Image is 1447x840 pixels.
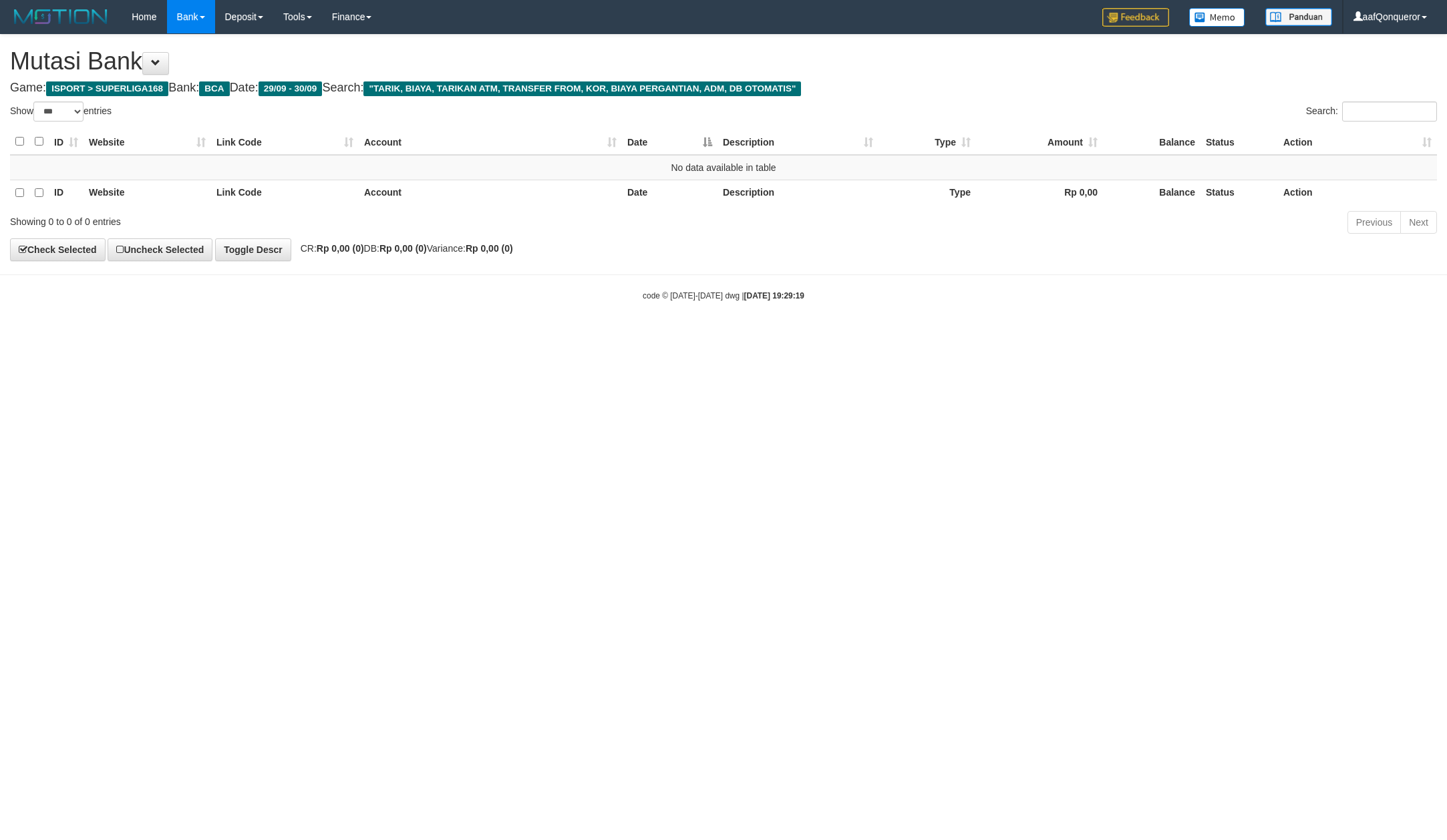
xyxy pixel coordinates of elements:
[643,291,804,300] small: code © [DATE]-[DATE] dwg |
[46,81,168,96] span: ISPORT > SUPERLIGA168
[1200,129,1278,155] th: Status
[359,129,622,155] th: Account: activate to sort column ascending
[1400,211,1437,234] a: Next
[10,101,112,122] label: Show entries
[259,81,323,96] span: 29/09 - 30/09
[878,180,976,206] th: Type
[717,180,878,206] th: Description
[1200,180,1278,206] th: Status
[622,180,717,206] th: Date
[363,81,801,96] span: "TARIK, BIAYA, TARIKAN ATM, TRANSFER FROM, KOR, BIAYA PERGANTIAN, ADM, DB OTOMATIS"
[1102,8,1169,27] img: Feedback.jpg
[976,180,1103,206] th: Rp 0,00
[1278,180,1437,206] th: Action
[84,180,211,206] th: Website
[1278,129,1437,155] th: Action: activate to sort column ascending
[1265,8,1332,26] img: panduan.png
[10,238,106,261] a: Check Selected
[211,180,359,206] th: Link Code
[215,238,291,261] a: Toggle Descr
[1306,101,1437,122] label: Search:
[10,7,112,27] img: MOTION_logo.png
[976,129,1103,155] th: Amount: activate to sort column ascending
[717,129,878,155] th: Description: activate to sort column ascending
[108,238,212,261] a: Uncheck Selected
[1103,180,1200,206] th: Balance
[1189,8,1245,27] img: Button%20Memo.svg
[744,291,804,300] strong: [DATE] 19:29:19
[49,129,84,155] th: ID: activate to sort column ascending
[359,180,622,206] th: Account
[211,129,359,155] th: Link Code: activate to sort column ascending
[1347,211,1401,234] a: Previous
[317,243,364,254] strong: Rp 0,00 (0)
[10,210,593,228] div: Showing 0 to 0 of 0 entries
[10,81,1437,95] h4: Game: Bank: Date: Search:
[49,180,84,206] th: ID
[33,101,84,122] select: Showentries
[379,243,427,254] strong: Rp 0,00 (0)
[622,129,717,155] th: Date: activate to sort column descending
[84,129,211,155] th: Website: activate to sort column ascending
[10,48,1437,75] h1: Mutasi Bank
[878,129,976,155] th: Type: activate to sort column ascending
[1342,101,1437,122] input: Search:
[199,81,229,96] span: BCA
[294,243,513,254] span: CR: DB: Variance:
[1103,129,1200,155] th: Balance
[466,243,513,254] strong: Rp 0,00 (0)
[10,155,1437,180] td: No data available in table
